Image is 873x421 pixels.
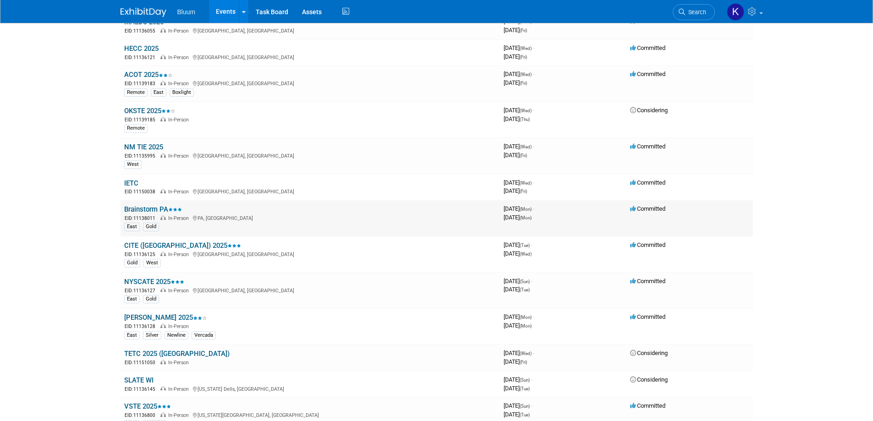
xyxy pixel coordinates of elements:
[504,250,532,257] span: [DATE]
[160,386,166,391] img: In-Person Event
[125,216,159,221] span: EID: 11138011
[520,72,532,77] span: (Wed)
[504,27,527,33] span: [DATE]
[533,179,534,186] span: -
[125,413,159,418] span: EID: 11136800
[124,214,496,222] div: PA, [GEOGRAPHIC_DATA]
[168,117,192,123] span: In-Person
[168,55,192,60] span: In-Person
[531,376,533,383] span: -
[125,360,159,365] span: EID: 11151050
[520,153,527,158] span: (Fri)
[151,88,166,97] div: East
[520,404,530,409] span: (Sun)
[520,351,532,356] span: (Wed)
[630,376,668,383] span: Considering
[170,88,194,97] div: Boxlight
[533,350,534,356] span: -
[125,252,159,257] span: EID: 11136125
[520,189,527,194] span: (Fri)
[125,55,159,60] span: EID: 11136121
[504,313,534,320] span: [DATE]
[160,360,166,364] img: In-Person Event
[520,412,530,417] span: (Tue)
[504,241,533,248] span: [DATE]
[125,288,159,293] span: EID: 11136127
[520,117,530,122] span: (Thu)
[504,376,533,383] span: [DATE]
[520,108,532,113] span: (Wed)
[168,412,192,418] span: In-Person
[685,9,706,16] span: Search
[630,179,665,186] span: Committed
[630,143,665,150] span: Committed
[168,153,192,159] span: In-Person
[125,28,159,33] span: EID: 11136055
[124,250,496,258] div: [GEOGRAPHIC_DATA], [GEOGRAPHIC_DATA]
[160,189,166,193] img: In-Person Event
[124,27,496,34] div: [GEOGRAPHIC_DATA], [GEOGRAPHIC_DATA]
[168,252,192,257] span: In-Person
[504,107,534,114] span: [DATE]
[124,124,148,132] div: Remote
[124,107,175,115] a: OKSTE 2025
[630,205,665,212] span: Committed
[520,252,532,257] span: (Wed)
[533,143,534,150] span: -
[504,152,527,159] span: [DATE]
[504,322,532,329] span: [DATE]
[143,331,161,339] div: Silver
[121,8,166,17] img: ExhibitDay
[504,385,530,392] span: [DATE]
[124,376,154,384] a: SLATE WI
[124,223,140,231] div: East
[504,358,527,365] span: [DATE]
[125,153,159,159] span: EID: 11135995
[504,286,530,293] span: [DATE]
[124,53,496,61] div: [GEOGRAPHIC_DATA], [GEOGRAPHIC_DATA]
[124,385,496,393] div: [US_STATE] Dells, [GEOGRAPHIC_DATA]
[520,386,530,391] span: (Tue)
[630,313,665,320] span: Committed
[520,287,530,292] span: (Tue)
[630,107,668,114] span: Considering
[520,315,532,320] span: (Mon)
[124,44,159,53] a: HECC 2025
[124,295,140,303] div: East
[504,278,533,284] span: [DATE]
[160,117,166,121] img: In-Person Event
[124,411,496,419] div: [US_STATE][GEOGRAPHIC_DATA], [GEOGRAPHIC_DATA]
[504,205,534,212] span: [DATE]
[504,350,534,356] span: [DATE]
[520,279,530,284] span: (Sun)
[160,323,166,328] img: In-Person Event
[168,215,192,221] span: In-Person
[124,402,171,410] a: VSTE 2025
[520,377,530,383] span: (Sun)
[520,243,530,248] span: (Tue)
[533,44,534,51] span: -
[168,386,192,392] span: In-Person
[504,411,530,418] span: [DATE]
[630,402,665,409] span: Committed
[124,286,496,294] div: [GEOGRAPHIC_DATA], [GEOGRAPHIC_DATA]
[124,79,496,87] div: [GEOGRAPHIC_DATA], [GEOGRAPHIC_DATA]
[520,81,527,86] span: (Fri)
[125,81,159,86] span: EID: 11139183
[124,143,163,151] a: NM TIE 2025
[520,55,527,60] span: (Fri)
[124,331,140,339] div: East
[520,207,532,212] span: (Mon)
[727,3,744,21] img: Kellie Noller
[160,153,166,158] img: In-Person Event
[168,288,192,294] span: In-Person
[504,187,527,194] span: [DATE]
[533,313,534,320] span: -
[504,71,534,77] span: [DATE]
[504,214,532,221] span: [DATE]
[143,259,161,267] div: West
[504,44,534,51] span: [DATE]
[192,331,216,339] div: Vercada
[520,46,532,51] span: (Wed)
[504,179,534,186] span: [DATE]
